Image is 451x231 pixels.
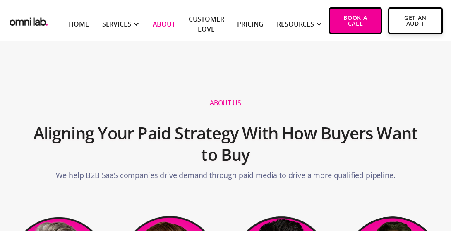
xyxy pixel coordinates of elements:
[277,19,314,29] div: RESOURCES
[410,191,451,231] iframe: Chat Widget
[8,14,49,27] img: Omni Lab: B2B SaaS Demand Generation Agency
[69,19,89,29] a: Home
[329,7,382,34] a: Book a Call
[102,19,131,29] div: SERVICES
[29,118,422,170] h2: Aligning Your Paid Strategy With How Buyers Want to Buy
[189,14,224,34] a: Customer Love
[388,7,443,34] a: Get An Audit
[210,99,241,107] h1: About us
[56,170,396,185] p: We help B2B SaaS companies drive demand through paid media to drive a more qualified pipeline.
[8,14,49,27] a: home
[237,19,264,29] a: Pricing
[153,19,175,29] a: About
